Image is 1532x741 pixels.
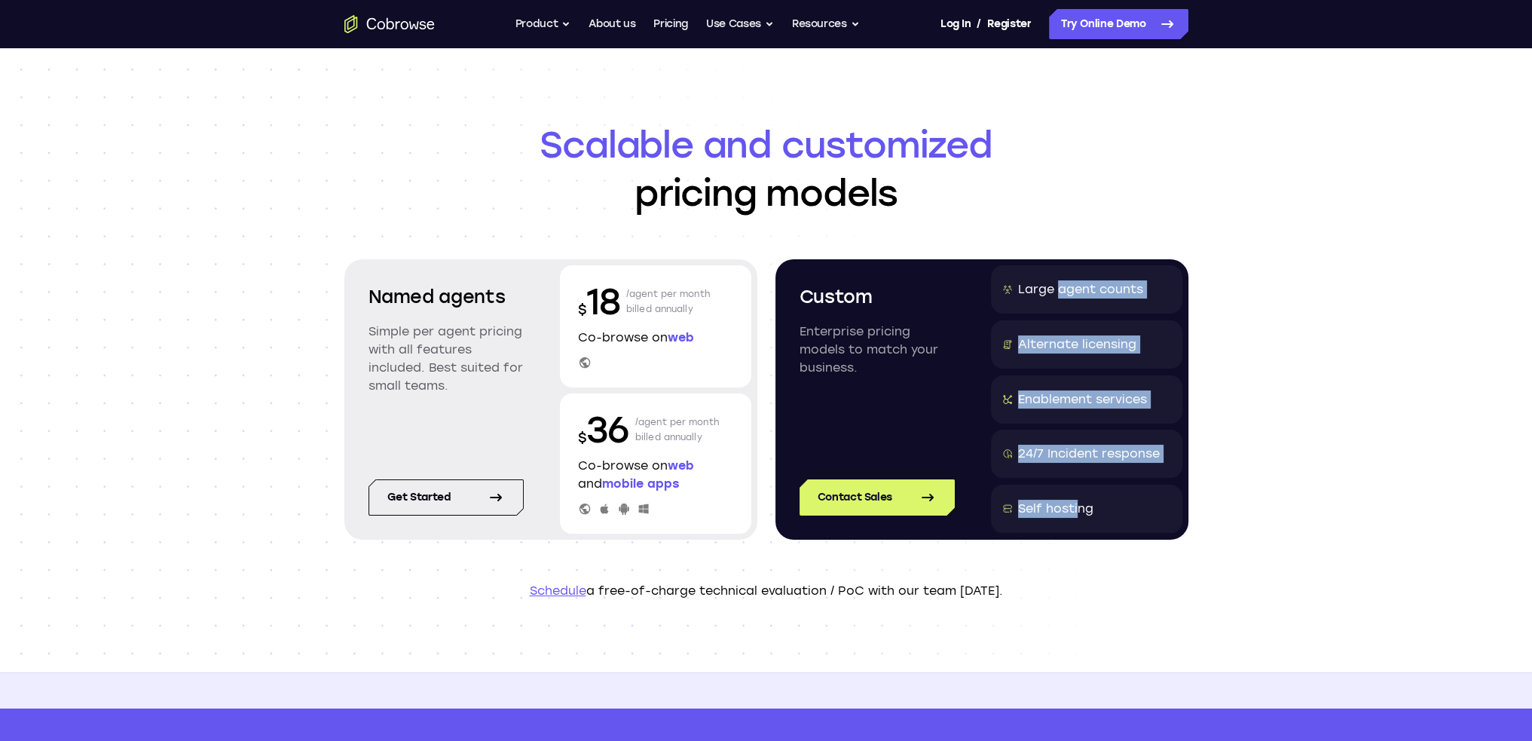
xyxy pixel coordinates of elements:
p: 36 [578,406,629,454]
span: $ [578,302,587,318]
a: Go to the home page [344,15,435,33]
div: 24/7 Incident response [1018,445,1160,463]
button: Product [515,9,571,39]
a: Try Online Demo [1049,9,1188,39]
p: 18 [578,277,620,326]
h2: Named agents [368,283,524,311]
p: Simple per agent pricing with all features included. Best suited for small teams. [368,323,524,395]
span: web [668,458,694,473]
a: Register [987,9,1031,39]
div: Enablement services [1018,390,1147,409]
div: Self hosting [1018,500,1093,518]
a: Log In [940,9,971,39]
div: Large agent counts [1018,280,1143,299]
span: web [668,330,694,344]
span: mobile apps [602,476,679,491]
span: Scalable and customized [344,121,1188,169]
span: $ [578,430,587,446]
p: Co-browse on and [578,457,733,493]
p: Co-browse on [578,329,733,347]
a: Get started [368,479,524,516]
p: /agent per month billed annually [626,277,711,326]
button: Use Cases [706,9,774,39]
p: a free-of-charge technical evaluation / PoC with our team [DATE]. [344,582,1188,600]
a: Pricing [653,9,688,39]
span: / [977,15,981,33]
p: Enterprise pricing models to match your business. [800,323,955,377]
p: /agent per month billed annually [635,406,720,454]
button: Resources [792,9,860,39]
a: Schedule [530,583,586,598]
a: Contact Sales [800,479,955,516]
div: Alternate licensing [1018,335,1136,354]
h2: Custom [800,283,955,311]
a: About us [589,9,635,39]
h1: pricing models [344,121,1188,217]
